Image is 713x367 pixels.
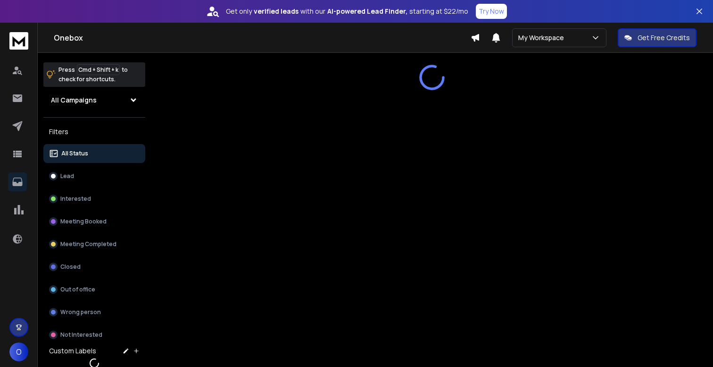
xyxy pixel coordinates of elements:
[518,33,568,43] p: My Workspace
[43,280,145,299] button: Out of office
[327,7,407,16] strong: AI-powered Lead Finder,
[9,32,28,50] img: logo
[638,33,690,43] p: Get Free Credits
[43,257,145,276] button: Closed
[60,308,101,316] p: Wrong person
[54,32,471,43] h1: Onebox
[43,235,145,254] button: Meeting Completed
[51,95,97,105] h1: All Campaigns
[60,286,95,293] p: Out of office
[43,325,145,344] button: Not Interested
[60,331,102,339] p: Not Interested
[43,303,145,322] button: Wrong person
[618,28,696,47] button: Get Free Credits
[77,64,120,75] span: Cmd + Shift + k
[58,65,128,84] p: Press to check for shortcuts.
[61,150,88,157] p: All Status
[43,189,145,208] button: Interested
[9,342,28,361] button: O
[60,195,91,203] p: Interested
[479,7,504,16] p: Try Now
[60,263,81,271] p: Closed
[60,240,116,248] p: Meeting Completed
[43,167,145,186] button: Lead
[226,7,468,16] p: Get only with our starting at $22/mo
[43,144,145,163] button: All Status
[476,4,507,19] button: Try Now
[43,91,145,110] button: All Campaigns
[254,7,298,16] strong: verified leads
[43,212,145,231] button: Meeting Booked
[43,125,145,138] h3: Filters
[60,172,74,180] p: Lead
[49,346,96,356] h3: Custom Labels
[60,218,107,225] p: Meeting Booked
